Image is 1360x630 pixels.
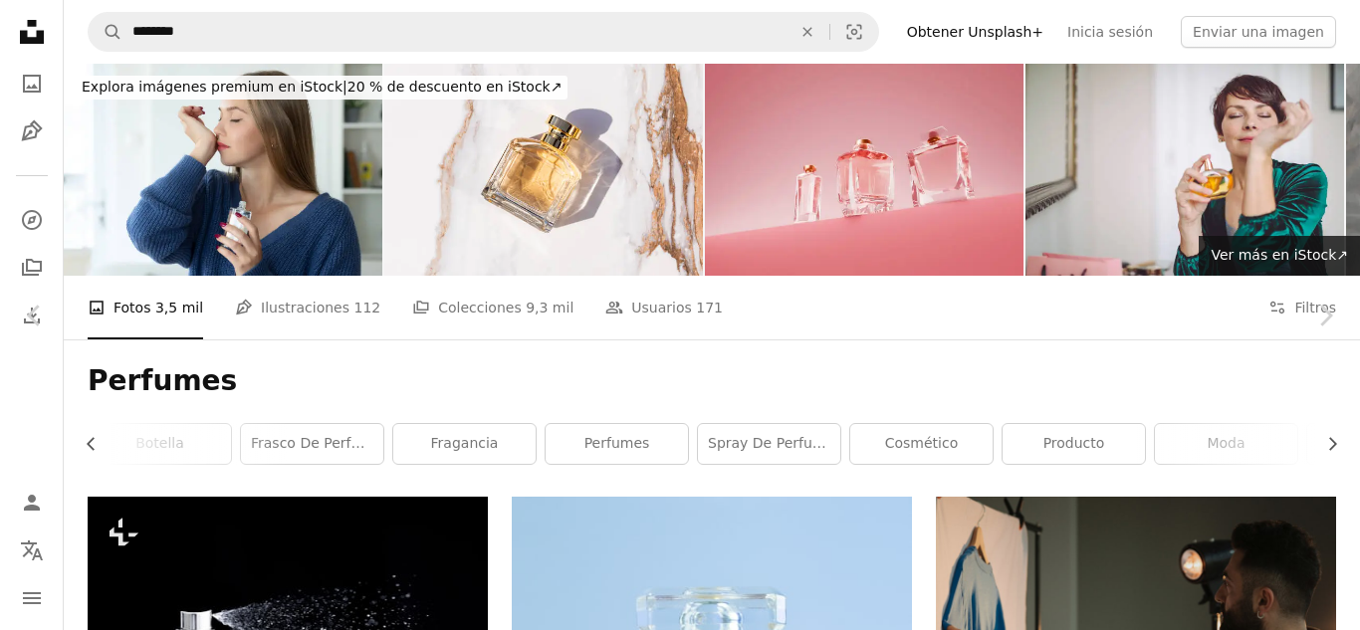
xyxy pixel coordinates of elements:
button: Enviar una imagen [1181,16,1336,48]
a: Ver más en iStock↗ [1199,236,1360,276]
a: Inicia sesión [1055,16,1165,48]
span: Explora imágenes premium en iStock | [82,79,347,95]
img: Tres frascos de perfume de lujo [705,64,1023,276]
button: desplazar lista a la derecha [1314,424,1336,464]
h1: Perfumes [88,363,1336,399]
span: 171 [696,297,723,318]
span: 20 % de descuento en iStock ↗ [82,79,562,95]
button: Búsqueda visual [830,13,878,51]
form: Encuentra imágenes en todo el sitio [88,12,879,52]
button: Borrar [786,13,829,51]
a: fragancia [393,424,536,464]
a: frasco de perfume [241,424,383,464]
a: Fotos [12,64,52,104]
a: Siguiente [1290,220,1360,411]
a: producto [1003,424,1145,464]
img: Un frasco chic con un tapón dorado de perfume cosmético sobre un fondo abstracto de mármol. Vista... [384,64,703,276]
button: Filtros [1268,276,1336,339]
a: spray de perfume [698,424,840,464]
span: 9,3 mil [526,297,573,318]
a: botella [89,424,231,464]
a: Ilustraciones 112 [235,276,380,339]
a: cosmético [850,424,993,464]
button: desplazar lista a la izquierda [88,424,110,464]
a: Usuarios 171 [605,276,723,339]
a: Explorar [12,200,52,240]
span: Ver más en iStock ↗ [1211,247,1348,263]
button: Buscar en Unsplash [89,13,122,51]
a: Colecciones 9,3 mil [412,276,573,339]
img: Beautiful woman at home [1025,64,1344,276]
img: Young woman smelling perfume [64,64,382,276]
button: Menú [12,578,52,618]
a: Ilustraciones [12,111,52,151]
a: Moda [1155,424,1297,464]
a: Iniciar sesión / Registrarse [12,483,52,523]
button: Idioma [12,530,52,570]
a: Obtener Unsplash+ [895,16,1055,48]
a: perfumes [546,424,688,464]
span: 112 [353,297,380,318]
a: Explora imágenes premium en iStock|20 % de descuento en iStock↗ [64,64,579,111]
